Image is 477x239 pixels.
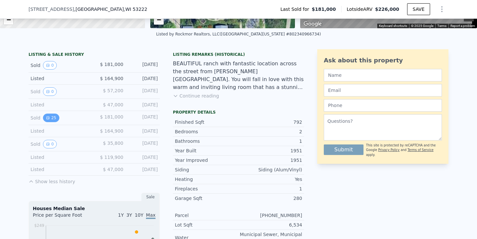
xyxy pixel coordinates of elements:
button: View historical data [43,87,57,96]
a: Zoom out [4,15,13,25]
div: Houses Median Sale [33,205,156,212]
div: 1951 [238,147,302,154]
span: − [7,15,11,24]
span: 1Y [118,212,124,218]
span: 3Y [126,212,132,218]
div: Sale [141,193,160,201]
div: Sold [31,61,89,70]
input: Email [324,84,442,97]
span: , WI 53222 [124,7,147,12]
div: [DATE] [129,140,158,148]
div: Sold [31,87,89,96]
div: This site is protected by reCAPTCHA and the Google and apply. [366,143,442,157]
div: Parcel [175,212,238,219]
button: View historical data [43,61,57,70]
a: Report a problem [450,24,475,28]
div: 1951 [238,157,302,163]
span: $ 119,900 [100,155,123,160]
div: Bedrooms [175,128,238,135]
div: Garage Sqft [175,195,238,202]
button: Submit [324,144,363,155]
span: $ 181,000 [100,114,123,119]
span: , [GEOGRAPHIC_DATA] [74,6,147,12]
button: SAVE [407,3,430,15]
div: Ask about this property [324,56,442,65]
div: 1 [238,138,302,144]
div: [DATE] [129,128,158,134]
div: Bathrooms [175,138,238,144]
div: Listed [31,166,89,173]
div: Listing Remarks (Historical) [173,52,304,57]
a: Open this area in Google Maps (opens a new window) [302,20,323,28]
div: Year Improved [175,157,238,163]
button: View historical data [43,114,59,122]
span: $ 164,900 [100,128,123,134]
div: Listed [31,128,89,134]
div: BEAUTIFUL ranch with fantastic location across the street from [PERSON_NAME][GEOGRAPHIC_DATA]. Yo... [173,60,304,91]
div: 2 [238,128,302,135]
div: Listed [31,154,89,161]
span: Max [146,212,156,219]
div: Price per Square Foot [33,212,94,222]
div: Sold [31,140,89,148]
span: [STREET_ADDRESS] [29,6,74,12]
div: Year Built [175,147,238,154]
button: Continue reading [173,93,219,99]
div: 1 [238,185,302,192]
span: $ 181,000 [100,62,123,67]
span: $ 47,000 [103,102,123,107]
div: Heating [175,176,238,183]
div: Finished Sqft [175,119,238,125]
tspan: $249 [34,223,44,228]
div: 6,534 [238,222,302,228]
span: − [156,15,161,24]
span: $ 35,800 [103,141,123,146]
div: Fireplaces [175,185,238,192]
div: 280 [238,195,302,202]
div: Listed [31,101,89,108]
div: [DATE] [129,75,158,82]
div: Listed [31,75,89,82]
div: LISTING & SALE HISTORY [29,52,160,58]
div: [DATE] [129,154,158,161]
div: [DATE] [129,114,158,122]
input: Phone [324,99,442,112]
span: Last Sold for [280,6,312,12]
a: Terms (opens in new tab) [437,24,446,28]
img: Google [302,20,323,28]
span: © 2025 Google [411,24,433,28]
div: Yes [238,176,302,183]
div: Lot Sqft [175,222,238,228]
div: 792 [238,119,302,125]
span: Lotside ARV [347,6,375,12]
span: $181,000 [312,6,336,12]
button: Show Options [435,3,448,16]
div: [DATE] [129,166,158,173]
div: [DATE] [129,87,158,96]
a: Zoom out [154,15,164,25]
span: $226,000 [375,7,399,12]
div: Sold [31,114,89,122]
span: $ 47,000 [103,167,123,172]
button: Keyboard shortcuts [379,24,407,28]
input: Name [324,69,442,81]
span: 10Y [135,212,143,218]
div: [DATE] [129,61,158,70]
span: $ 164,900 [100,76,123,81]
div: [PHONE_NUMBER] [238,212,302,219]
div: Listed by Rockmor Realtors, LLC ([GEOGRAPHIC_DATA][US_STATE] #802340966734) [156,32,321,36]
span: $ 57,200 [103,88,123,93]
button: Show less history [29,176,75,185]
div: Siding [175,166,238,173]
a: Terms of Service [407,148,433,152]
div: Property details [173,110,304,115]
button: View historical data [43,140,57,148]
a: Privacy Policy [378,148,400,152]
div: [DATE] [129,101,158,108]
div: Siding (Alum/Vinyl) [238,166,302,173]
